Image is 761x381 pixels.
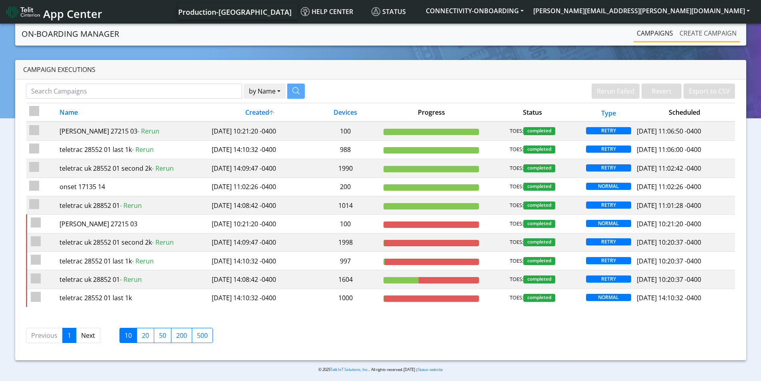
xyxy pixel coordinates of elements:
img: logo-telit-cinterion-gw-new.png [6,6,40,18]
span: TOES: [510,220,523,228]
span: - Rerun [132,145,154,154]
span: completed [523,183,555,191]
td: 100 [310,215,381,233]
span: Production-[GEOGRAPHIC_DATA] [178,7,292,17]
td: [DATE] 14:10:32 -0400 [209,140,310,159]
label: 20 [137,328,154,343]
span: completed [523,220,555,228]
label: 10 [119,328,137,343]
a: 1 [62,328,76,343]
td: [DATE] 14:08:42 -0400 [209,270,310,289]
span: - Rerun [120,201,142,210]
td: [DATE] 10:21:20 -0400 [209,215,310,233]
span: RETRY [586,146,631,153]
span: [DATE] 14:10:32 -0400 [637,293,701,302]
div: onset 17135 14 [60,182,206,191]
span: completed [523,238,555,246]
div: teletrac uk 28552 01 second 2k [60,164,206,173]
td: 100 [310,122,381,140]
span: TOES: [510,294,523,302]
span: - Rerun [132,257,154,265]
span: [DATE] 11:02:26 -0400 [637,182,701,191]
div: teletrac 28552 01 last 1k [60,256,206,266]
span: - Rerun [120,275,142,284]
a: Status website [418,367,443,372]
td: [DATE] 11:02:26 -0400 [209,178,310,196]
span: - Rerun [152,238,174,247]
label: 50 [154,328,171,343]
th: Progress [381,103,482,122]
td: [DATE] 10:21:20 -0400 [209,122,310,140]
span: RETRY [586,238,631,245]
button: Rerun Failed [592,84,640,99]
span: RETRY [586,201,631,209]
span: completed [523,294,555,302]
div: teletrac uk 28852 01 [60,201,206,210]
span: - Rerun [152,164,174,173]
span: TOES: [510,275,523,283]
span: [DATE] 10:20:37 -0400 [637,257,701,265]
span: [DATE] 10:20:37 -0400 [637,275,701,284]
div: teletrac 28552 01 last 1k [60,293,206,303]
span: [DATE] 11:06:00 -0400 [637,145,701,154]
button: Revert [642,84,682,99]
a: App Center [6,3,101,20]
span: RETRY [586,127,631,134]
a: On-Boarding Manager [22,26,119,42]
td: 997 [310,252,381,270]
span: completed [523,201,555,209]
span: TOES: [510,201,523,209]
td: 1604 [310,270,381,289]
td: 988 [310,140,381,159]
span: completed [523,257,555,265]
span: [DATE] 11:06:50 -0400 [637,127,701,136]
button: [PERSON_NAME][EMAIL_ADDRESS][PERSON_NAME][DOMAIN_NAME] [529,4,755,18]
div: [PERSON_NAME] 27215 03 [60,219,206,229]
span: TOES: [510,257,523,265]
span: [DATE] 11:02:42 -0400 [637,164,701,173]
th: Scheduled [634,103,735,122]
div: Campaign Executions [15,60,746,80]
td: [DATE] 14:09:47 -0400 [209,159,310,178]
td: 200 [310,178,381,196]
a: Status [368,4,421,20]
span: TOES: [510,127,523,135]
button: by Name [244,84,286,99]
span: TOES: [510,183,523,191]
td: [DATE] 14:10:32 -0400 [209,289,310,307]
span: TOES: [510,238,523,246]
td: [DATE] 14:10:32 -0400 [209,252,310,270]
span: RETRY [586,164,631,172]
span: TOES: [510,164,523,172]
th: Status [482,103,583,122]
button: Export to CSV [684,84,735,99]
td: 1998 [310,233,381,251]
td: [DATE] 14:09:47 -0400 [209,233,310,251]
td: [DATE] 14:08:42 -0400 [209,196,310,214]
span: - Rerun [137,127,159,136]
p: © 2025 . All rights reserved.[DATE] | [196,367,565,373]
td: 1014 [310,196,381,214]
a: Your current platform instance [178,4,291,20]
span: NORMAL [586,294,631,301]
span: RETRY [586,257,631,264]
span: completed [523,146,555,154]
td: 1000 [310,289,381,307]
img: status.svg [372,7,380,16]
span: TOES: [510,146,523,154]
span: [DATE] 10:20:37 -0400 [637,238,701,247]
span: completed [523,275,555,283]
img: knowledge.svg [301,7,310,16]
span: NORMAL [586,220,631,227]
span: RETRY [586,275,631,283]
span: NORMAL [586,183,631,190]
a: Telit IoT Solutions, Inc. [330,367,369,372]
th: Type [583,103,634,122]
div: [PERSON_NAME] 27215 03 [60,126,206,136]
label: 200 [171,328,192,343]
input: Search Campaigns [26,84,242,99]
div: teletrac 28552 01 last 1k [60,145,206,154]
span: Help center [301,7,353,16]
div: teletrac uk 28552 01 second 2k [60,237,206,247]
label: 500 [192,328,213,343]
